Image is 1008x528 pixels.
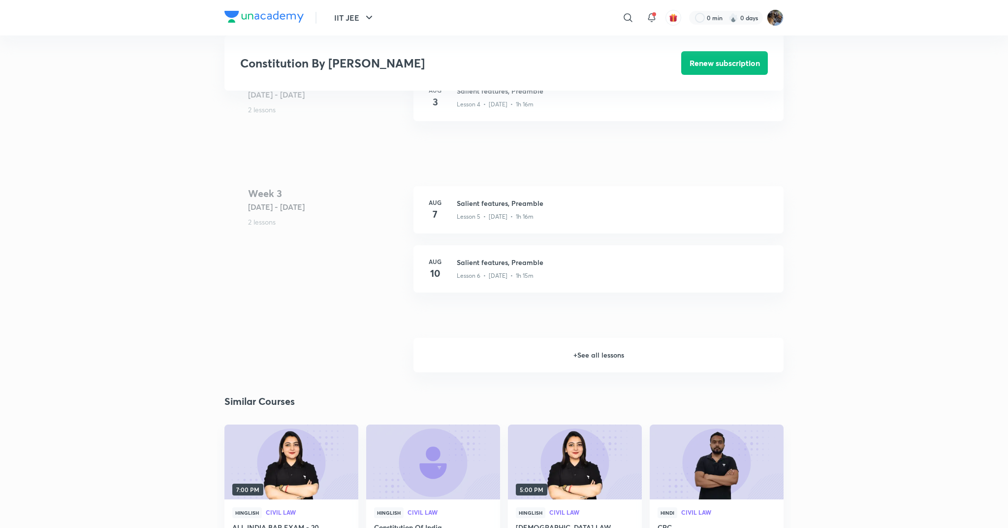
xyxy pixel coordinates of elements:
[366,425,500,499] a: new-thumbnail
[457,86,772,96] h3: Salient features, Preamble
[38,8,65,16] span: Support
[650,425,784,499] a: new-thumbnail
[413,186,784,245] a: Aug7Salient features, PreambleLesson 5 • [DATE] • 1h 16m
[413,338,784,372] h6: + See all lessons
[648,424,785,500] img: new-thumbnail
[408,509,492,516] a: Civil Law
[266,509,350,515] span: Civil Law
[457,212,534,221] p: Lesson 5 • [DATE] • 1h 16m
[374,507,404,518] span: Hinglish
[425,257,445,266] h6: Aug
[224,11,304,25] a: Company Logo
[232,484,263,495] span: 7:00 PM
[516,507,545,518] span: Hinglish
[248,89,406,100] h5: [DATE] - [DATE]
[457,100,534,109] p: Lesson 4 • [DATE] • 1h 16m
[681,509,776,515] span: Civil Law
[767,9,784,26] img: Chayan Mehta
[506,424,643,500] img: new-thumbnail
[425,266,445,281] h4: 10
[223,424,359,500] img: new-thumbnail
[365,424,501,500] img: new-thumbnail
[248,104,406,115] p: 2 lessons
[224,425,358,499] a: new-thumbnail7:00 PM
[248,217,406,227] p: 2 lessons
[681,51,768,75] button: Renew subscription
[425,95,445,109] h4: 3
[224,394,295,409] h2: Similar Courses
[665,10,681,26] button: avatar
[669,13,678,22] img: avatar
[232,507,262,518] span: Hinglish
[457,198,772,208] h3: Salient features, Preamble
[248,186,406,201] h4: Week 3
[248,201,406,213] h5: [DATE] - [DATE]
[457,271,534,280] p: Lesson 6 • [DATE] • 1h 15m
[328,8,381,28] button: IIT JEE
[681,509,776,516] a: Civil Law
[549,509,634,516] a: Civil Law
[549,509,634,515] span: Civil Law
[240,56,626,70] h3: Constitution By [PERSON_NAME]
[728,13,738,23] img: streak
[413,74,784,133] a: Aug3Salient features, PreambleLesson 4 • [DATE] • 1h 16m
[266,509,350,516] a: Civil Law
[425,198,445,207] h6: Aug
[425,207,445,222] h4: 7
[413,245,784,304] a: Aug10Salient features, PreambleLesson 6 • [DATE] • 1h 15m
[457,257,772,267] h3: Salient features, Preamble
[658,507,677,518] span: Hindi
[516,484,547,495] span: 5:00 PM
[508,425,642,499] a: new-thumbnail5:00 PM
[408,509,492,515] span: Civil Law
[224,11,304,23] img: Company Logo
